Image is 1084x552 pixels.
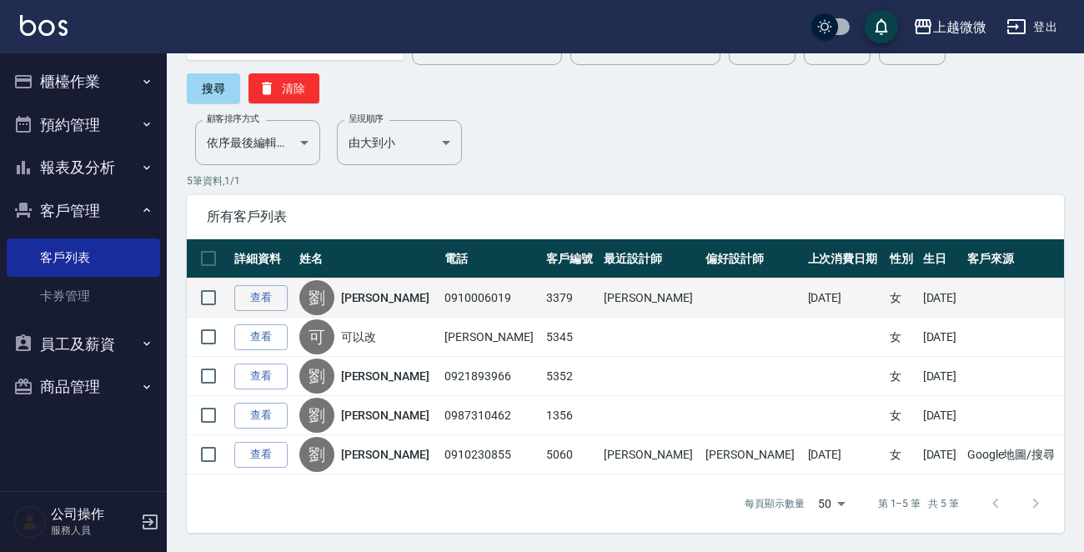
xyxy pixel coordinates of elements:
[207,113,259,125] label: 顧客排序方式
[234,364,288,389] a: 查看
[886,396,919,435] td: 女
[299,398,334,433] div: 劉
[542,318,600,357] td: 5345
[299,319,334,354] div: 可
[440,396,542,435] td: 0987310462
[295,239,441,279] th: 姓名
[886,279,919,318] td: 女
[701,239,803,279] th: 偏好設計師
[542,435,600,474] td: 5060
[234,285,288,311] a: 查看
[187,73,240,103] button: 搜尋
[919,435,963,474] td: [DATE]
[919,239,963,279] th: 生日
[878,496,959,511] p: 第 1–5 筆 共 5 筆
[337,120,462,165] div: 由大到小
[919,357,963,396] td: [DATE]
[341,289,429,306] a: [PERSON_NAME]
[13,505,47,539] img: Person
[51,506,136,523] h5: 公司操作
[234,442,288,468] a: 查看
[195,120,320,165] div: 依序最後編輯時間
[299,359,334,394] div: 劉
[187,173,1064,188] p: 5 筆資料, 1 / 1
[865,10,898,43] button: save
[7,365,160,409] button: 商品管理
[440,239,542,279] th: 電話
[886,318,919,357] td: 女
[811,481,851,526] div: 50
[349,113,384,125] label: 呈現順序
[341,407,429,424] a: [PERSON_NAME]
[919,396,963,435] td: [DATE]
[7,146,160,189] button: 報表及分析
[963,239,1064,279] th: 客戶來源
[7,60,160,103] button: 櫃檯作業
[804,435,886,474] td: [DATE]
[919,279,963,318] td: [DATE]
[886,435,919,474] td: 女
[230,239,295,279] th: 詳細資料
[963,435,1064,474] td: Google地圖/搜尋
[440,435,542,474] td: 0910230855
[542,239,600,279] th: 客戶編號
[341,446,429,463] a: [PERSON_NAME]
[542,279,600,318] td: 3379
[440,357,542,396] td: 0921893966
[804,279,886,318] td: [DATE]
[234,324,288,350] a: 查看
[341,368,429,384] a: [PERSON_NAME]
[20,15,68,36] img: Logo
[234,403,288,429] a: 查看
[701,435,803,474] td: [PERSON_NAME]
[906,10,993,44] button: 上越微微
[440,318,542,357] td: [PERSON_NAME]
[248,73,319,103] button: 清除
[1000,12,1064,43] button: 登出
[7,189,160,233] button: 客戶管理
[299,280,334,315] div: 劉
[804,239,886,279] th: 上次消費日期
[7,103,160,147] button: 預約管理
[440,279,542,318] td: 0910006019
[745,496,805,511] p: 每頁顯示數量
[886,357,919,396] td: 女
[600,279,701,318] td: [PERSON_NAME]
[542,396,600,435] td: 1356
[933,17,986,38] div: 上越微微
[7,277,160,315] a: 卡券管理
[341,329,376,345] a: 可以改
[600,435,701,474] td: [PERSON_NAME]
[7,323,160,366] button: 員工及薪資
[51,523,136,538] p: 服務人員
[207,208,1044,225] span: 所有客戶列表
[919,318,963,357] td: [DATE]
[299,437,334,472] div: 劉
[542,357,600,396] td: 5352
[7,238,160,277] a: 客戶列表
[600,239,701,279] th: 最近設計師
[886,239,919,279] th: 性別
